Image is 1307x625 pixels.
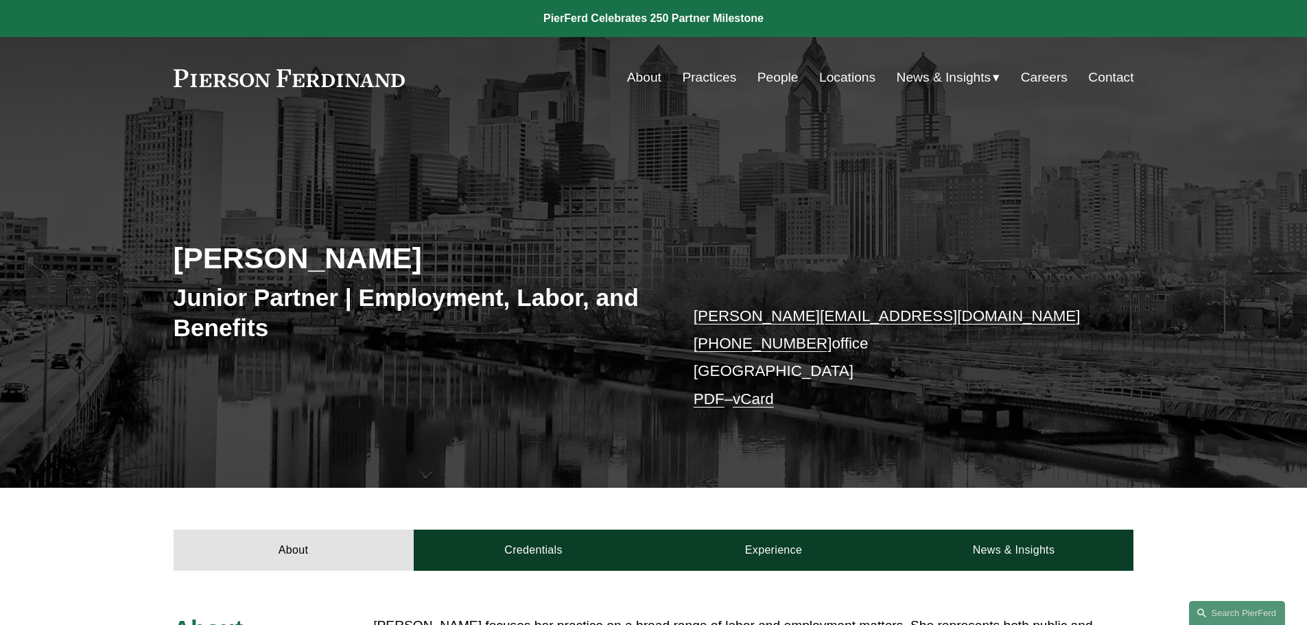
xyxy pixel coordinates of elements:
a: Search this site [1189,601,1285,625]
h2: [PERSON_NAME] [174,240,654,276]
a: Credentials [414,530,654,571]
a: folder dropdown [897,64,1000,91]
span: News & Insights [897,66,991,90]
a: News & Insights [893,530,1133,571]
a: People [757,64,799,91]
p: office [GEOGRAPHIC_DATA] – [694,303,1094,413]
a: About [174,530,414,571]
h3: Junior Partner | Employment, Labor, and Benefits [174,283,654,342]
a: Locations [819,64,875,91]
a: Experience [654,530,894,571]
a: [PERSON_NAME][EMAIL_ADDRESS][DOMAIN_NAME] [694,307,1081,325]
a: About [627,64,661,91]
a: Contact [1088,64,1133,91]
a: vCard [733,390,774,408]
a: Practices [682,64,736,91]
a: PDF [694,390,725,408]
a: [PHONE_NUMBER] [694,335,832,352]
a: Careers [1021,64,1068,91]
